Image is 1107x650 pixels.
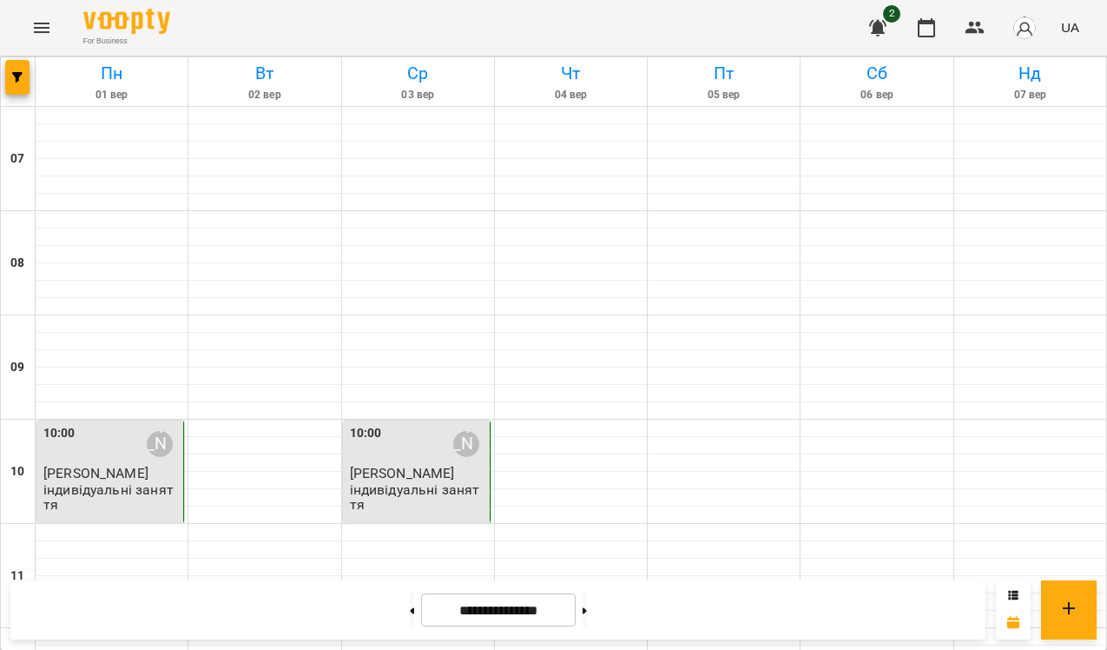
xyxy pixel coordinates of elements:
h6: Пт [650,60,797,87]
label: 10:00 [43,424,76,443]
h6: 07 вер [957,87,1104,103]
span: [PERSON_NAME] [43,465,148,481]
h6: Чт [497,60,644,87]
h6: 03 вер [345,87,491,103]
h6: Сб [803,60,950,87]
div: Ружицька Божена Філіксівна [147,431,173,457]
label: 10:00 [350,424,382,443]
h6: 01 вер [38,87,185,103]
h6: 06 вер [803,87,950,103]
h6: 10 [10,462,24,481]
h6: 07 [10,149,24,169]
h6: 09 [10,358,24,377]
h6: 02 вер [191,87,338,103]
button: Menu [21,7,63,49]
h6: Ср [345,60,491,87]
span: [PERSON_NAME] [350,465,455,481]
h6: 04 вер [497,87,644,103]
button: UA [1054,11,1086,43]
div: Ружицька Божена Філіксівна [453,431,479,457]
p: індивідуальні заняття [43,482,180,513]
h6: 11 [10,567,24,586]
img: avatar_s.png [1012,16,1037,40]
span: 2 [883,5,900,23]
h6: 08 [10,254,24,273]
h6: 05 вер [650,87,797,103]
span: For Business [83,36,170,47]
h6: Пн [38,60,185,87]
p: індивідуальні заняття [350,482,486,513]
span: UA [1061,18,1079,36]
img: Voopty Logo [83,9,170,34]
h6: Нд [957,60,1104,87]
h6: Вт [191,60,338,87]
